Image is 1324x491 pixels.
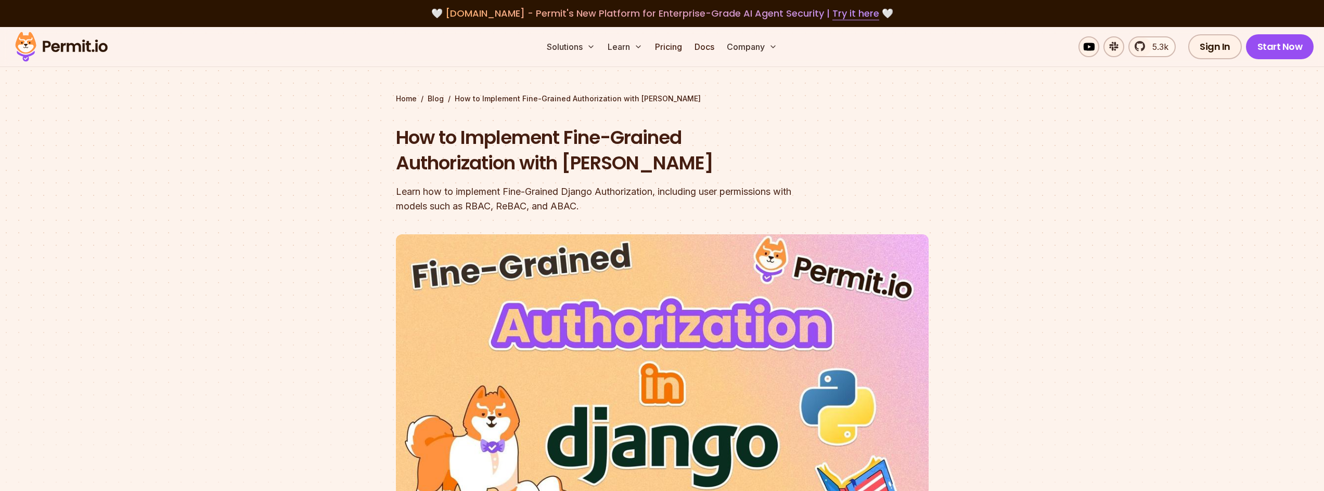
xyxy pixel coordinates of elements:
[1146,41,1168,53] span: 5.3k
[723,36,781,57] button: Company
[1246,34,1314,59] a: Start Now
[832,7,879,20] a: Try it here
[428,94,444,104] a: Blog
[1128,36,1176,57] a: 5.3k
[396,125,795,176] h1: How to Implement Fine-Grained Authorization with [PERSON_NAME]
[543,36,599,57] button: Solutions
[690,36,718,57] a: Docs
[1188,34,1242,59] a: Sign In
[651,36,686,57] a: Pricing
[396,94,417,104] a: Home
[445,7,879,20] span: [DOMAIN_NAME] - Permit's New Platform for Enterprise-Grade AI Agent Security |
[396,94,929,104] div: / /
[396,184,795,214] div: Learn how to implement Fine-Grained Django Authorization, including user permissions with models ...
[603,36,647,57] button: Learn
[25,6,1299,21] div: 🤍 🤍
[10,29,112,64] img: Permit logo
